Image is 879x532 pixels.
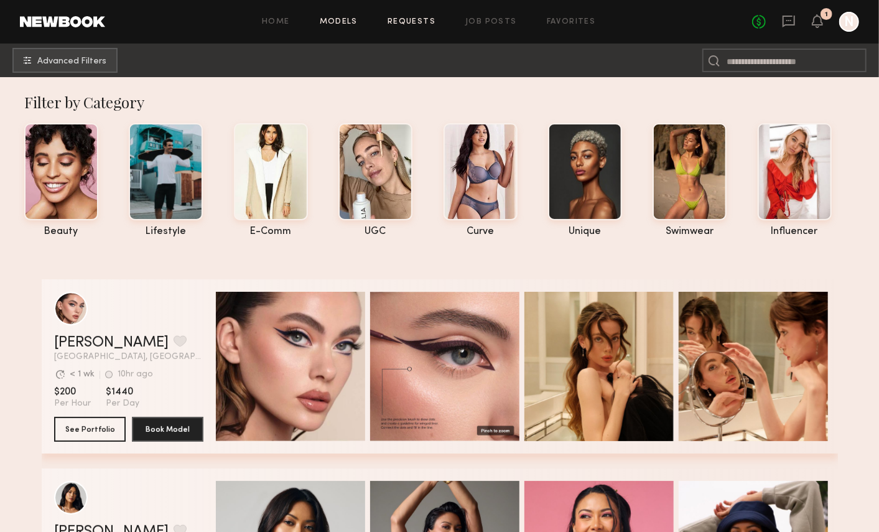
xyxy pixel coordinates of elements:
[444,226,518,237] div: curve
[388,18,435,26] a: Requests
[24,92,867,112] div: Filter by Category
[548,226,622,237] div: unique
[37,57,106,66] span: Advanced Filters
[70,370,95,379] div: < 1 wk
[54,386,91,398] span: $200
[54,335,169,350] a: [PERSON_NAME]
[758,226,832,237] div: influencer
[12,48,118,73] button: Advanced Filters
[653,226,727,237] div: swimwear
[338,226,412,237] div: UGC
[106,386,139,398] span: $1440
[54,353,203,362] span: [GEOGRAPHIC_DATA], [GEOGRAPHIC_DATA]
[132,417,203,442] button: Book Model
[129,226,203,237] div: lifestyle
[825,11,828,18] div: 1
[54,417,126,442] button: See Portfolio
[106,398,139,409] span: Per Day
[320,18,358,26] a: Models
[24,226,98,237] div: beauty
[262,18,290,26] a: Home
[118,370,153,379] div: 10hr ago
[54,398,91,409] span: Per Hour
[465,18,517,26] a: Job Posts
[839,12,859,32] a: N
[234,226,308,237] div: e-comm
[547,18,596,26] a: Favorites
